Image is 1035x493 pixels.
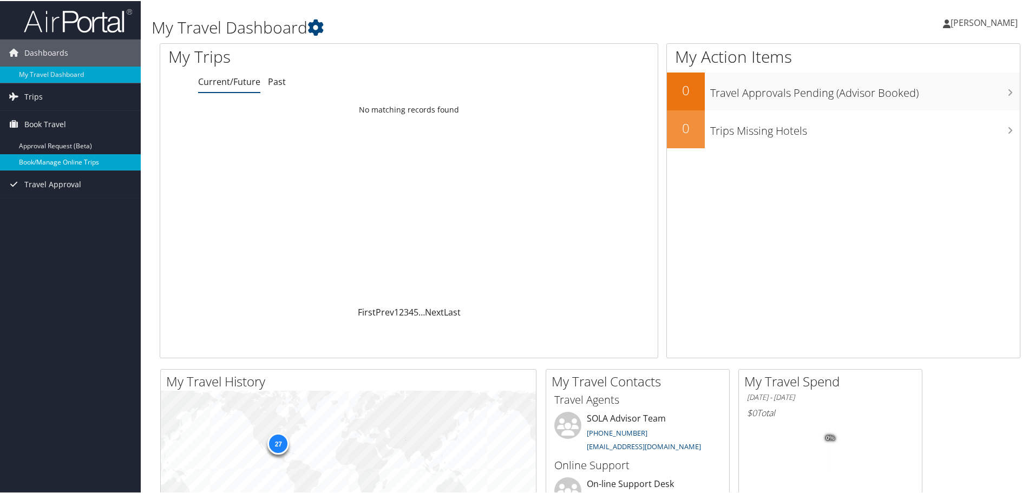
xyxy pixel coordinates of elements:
div: 27 [267,432,289,453]
a: 5 [414,305,418,317]
h3: Travel Approvals Pending (Advisor Booked) [710,79,1020,100]
h3: Travel Agents [554,391,721,406]
h3: Online Support [554,457,721,472]
a: 1 [394,305,399,317]
a: 0Travel Approvals Pending (Advisor Booked) [667,71,1020,109]
h1: My Action Items [667,44,1020,67]
h3: Trips Missing Hotels [710,117,1020,137]
h2: My Travel Contacts [552,371,729,390]
a: Prev [376,305,394,317]
a: Current/Future [198,75,260,87]
h2: My Travel History [166,371,536,390]
a: 4 [409,305,414,317]
h1: My Travel Dashboard [152,15,736,38]
span: Book Travel [24,110,66,137]
a: Past [268,75,286,87]
a: 3 [404,305,409,317]
h1: My Trips [168,44,442,67]
a: 2 [399,305,404,317]
h6: [DATE] - [DATE] [747,391,914,402]
a: Last [444,305,461,317]
span: [PERSON_NAME] [951,16,1018,28]
a: 0Trips Missing Hotels [667,109,1020,147]
li: SOLA Advisor Team [549,411,726,455]
a: First [358,305,376,317]
a: Next [425,305,444,317]
h6: Total [747,406,914,418]
span: Travel Approval [24,170,81,197]
h2: 0 [667,118,705,136]
tspan: 0% [826,434,835,441]
a: [PHONE_NUMBER] [587,427,647,437]
a: [EMAIL_ADDRESS][DOMAIN_NAME] [587,441,701,450]
h2: 0 [667,80,705,98]
span: $0 [747,406,757,418]
a: [PERSON_NAME] [943,5,1029,38]
td: No matching records found [160,99,658,119]
span: Dashboards [24,38,68,65]
span: Trips [24,82,43,109]
h2: My Travel Spend [744,371,922,390]
span: … [418,305,425,317]
img: airportal-logo.png [24,7,132,32]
